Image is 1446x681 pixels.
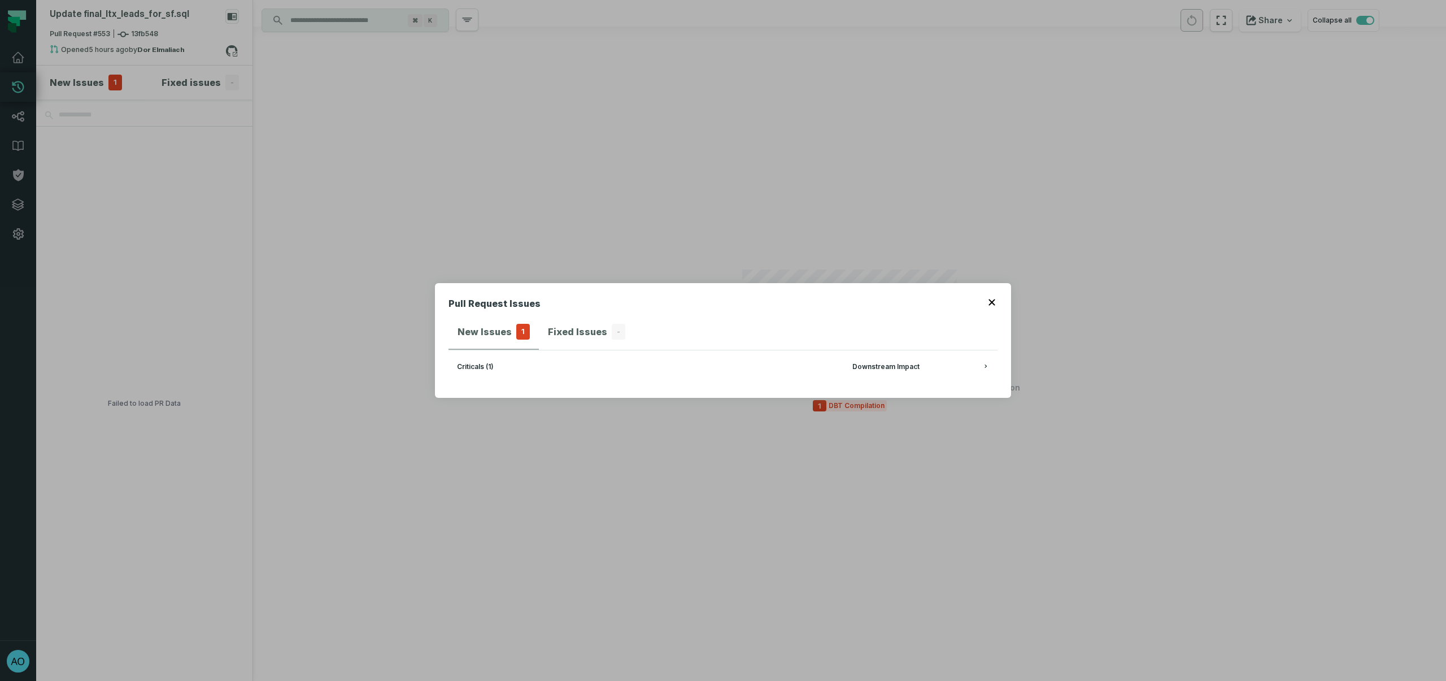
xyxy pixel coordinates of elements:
[457,363,846,371] div: criticals (1)
[516,324,530,340] span: 1
[458,325,512,339] h4: New Issues
[852,363,989,371] div: Downstream Impact
[448,297,541,315] h2: Pull Request Issues
[457,363,989,371] button: criticals (1)Downstream Impact
[548,325,607,339] h4: Fixed Issues
[612,324,625,340] span: -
